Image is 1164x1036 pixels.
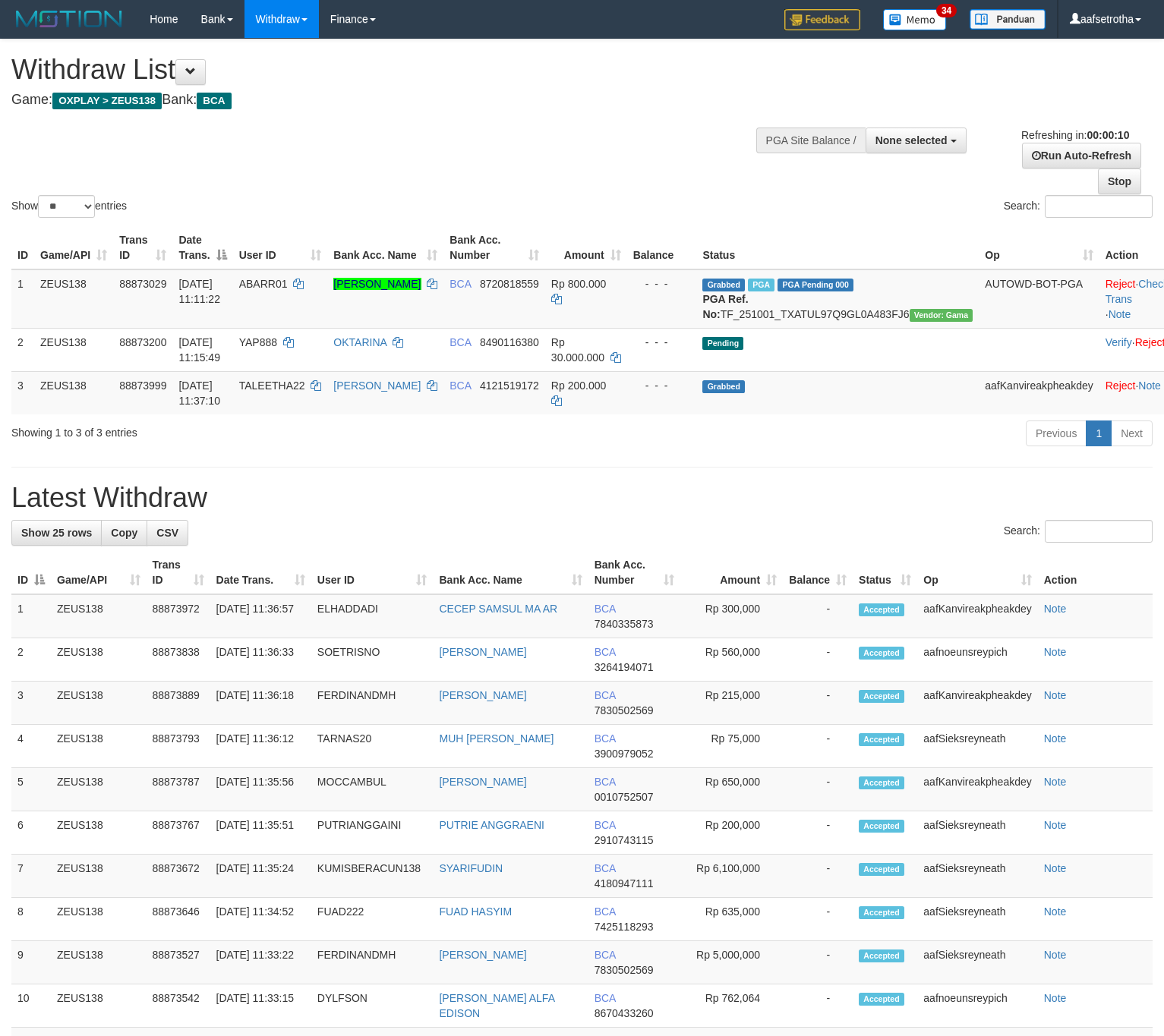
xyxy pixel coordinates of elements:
[239,278,288,290] span: ABARR01
[119,336,166,348] span: 88873200
[883,9,947,30] img: Button%20Memo.svg
[783,594,853,638] td: -
[875,134,948,146] span: None selected
[595,877,654,890] span: Copy 4180947111 to clipboard
[702,337,743,350] span: Pending
[11,898,51,941] td: 8
[34,226,113,269] th: Game/API: activate to sort column ascending
[696,269,979,329] td: TF_251001_TXATUL97Q9GL0A483FJ6
[210,638,311,682] td: [DATE] 11:36:33
[51,941,147,984] td: ZEUS138
[1111,420,1153,446] a: Next
[783,551,853,594] th: Balance: activate to sort column ascending
[783,682,853,725] td: -
[1098,168,1141,194] a: Stop
[859,647,904,660] span: Accepted
[702,279,745,291] span: Grabbed
[783,898,853,941] td: -
[311,898,434,941] td: FUAD222
[210,898,311,941] td: [DATE] 11:34:52
[51,638,147,682] td: ZEUS138
[34,371,113,414] td: ZEUS138
[147,520,188,546] a: CSV
[853,551,917,594] th: Status: activate to sort column ascending
[11,8,127,30] img: MOTION_logo.png
[210,811,311,855] td: [DATE] 11:35:51
[147,768,210,811] td: 88873787
[936,4,957,17] span: 34
[172,226,232,269] th: Date Trans.: activate to sort column descending
[917,638,1037,682] td: aafnoeunsreypich
[480,379,539,392] span: Copy 4121519172 to clipboard
[859,820,904,833] span: Accepted
[917,682,1037,725] td: aafKanvireakpheakdey
[1044,732,1067,745] a: Note
[783,941,853,984] td: -
[11,551,51,594] th: ID: activate to sort column descending
[979,226,1099,269] th: Op: activate to sort column ascending
[1138,379,1161,392] a: Note
[1045,520,1153,543] input: Search:
[595,1007,654,1019] span: Copy 8670433260 to clipboard
[51,551,147,594] th: Game/API: activate to sort column ascending
[147,811,210,855] td: 88873767
[311,725,434,768] td: TARNAS20
[1044,776,1067,788] a: Note
[859,690,904,703] span: Accepted
[11,195,127,218] label: Show entries
[439,819,544,831] a: PUTRIE ANGGRAENI
[917,811,1037,855] td: aafSieksreyneath
[11,984,51,1028] td: 10
[595,618,654,630] span: Copy 7840335873 to clipboard
[1086,420,1112,446] a: 1
[859,906,904,919] span: Accepted
[680,855,783,898] td: Rp 6,100,000
[450,278,471,290] span: BCA
[1044,949,1067,961] a: Note
[866,128,967,153] button: None selected
[1044,905,1067,918] a: Note
[11,725,51,768] td: 4
[480,278,539,290] span: Copy 8720818559 to clipboard
[595,862,616,874] span: BCA
[1106,278,1136,290] a: Reject
[783,725,853,768] td: -
[633,378,691,393] div: - - -
[595,834,654,846] span: Copy 2910743115 to clipboard
[147,594,210,638] td: 88873972
[51,984,147,1028] td: ZEUS138
[311,811,434,855] td: PUTRIANGGAINI
[178,278,220,305] span: [DATE] 11:11:22
[917,768,1037,811] td: aafKanvireakpheakdey
[595,646,616,658] span: BCA
[979,371,1099,414] td: aafKanvireakpheakdey
[327,226,443,269] th: Bank Acc. Name: activate to sort column ascending
[210,768,311,811] td: [DATE] 11:35:56
[439,732,554,745] a: MUH [PERSON_NAME]
[627,226,697,269] th: Balance
[210,594,311,638] td: [DATE] 11:36:57
[11,768,51,811] td: 5
[1044,992,1067,1004] a: Note
[783,768,853,811] td: -
[11,328,34,371] td: 2
[1038,551,1153,594] th: Action
[333,336,386,348] a: OKTARINA
[34,269,113,329] td: ZEUS138
[551,278,606,290] span: Rp 800.000
[210,941,311,984] td: [DATE] 11:33:22
[595,964,654,976] span: Copy 7830502569 to clipboard
[147,551,210,594] th: Trans ID: activate to sort column ascending
[783,855,853,898] td: -
[51,768,147,811] td: ZEUS138
[51,811,147,855] td: ZEUS138
[1044,603,1067,615] a: Note
[239,336,277,348] span: YAP888
[38,195,95,218] select: Showentries
[443,226,545,269] th: Bank Acc. Number: activate to sort column ascending
[333,379,421,392] a: [PERSON_NAME]
[147,984,210,1028] td: 88873542
[859,863,904,876] span: Accepted
[11,638,51,682] td: 2
[51,594,147,638] td: ZEUS138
